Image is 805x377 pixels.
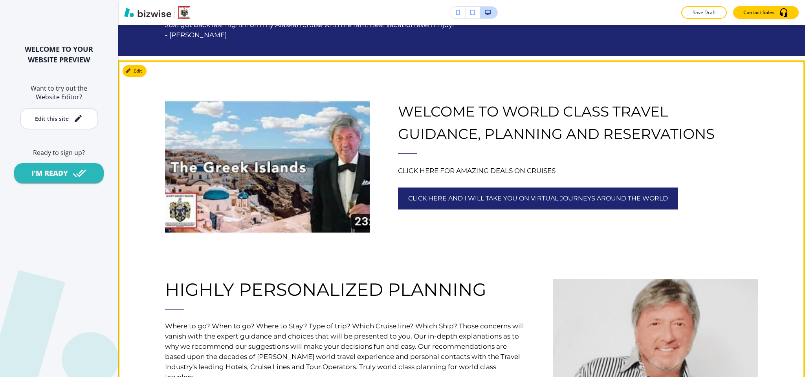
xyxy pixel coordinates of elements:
img: Your Logo [178,6,190,19]
p: Save Draft [691,9,717,16]
button: Edit [123,65,147,77]
span: click here and I will take you on virtual journeys around the world [408,194,668,203]
p: Contact Sales [743,9,774,16]
img: Bizwise Logo [124,8,171,17]
button: Contact Sales [733,6,799,19]
span: WELCOME TO WORLD CLASS TRAVEL [398,103,668,120]
h2: WELCOME TO YOUR WEBSITE PREVIEW [13,44,105,65]
span: GUIDANCE, PLANNING AND RESERVATIONS [398,125,715,142]
p: HIGHLY PERSONALIZED PLANNING [165,279,525,300]
button: Save Draft [681,6,727,19]
h6: Want to try out the Website Editor? [13,84,105,102]
p: CLICK HERE FOR AMAZING DEALS ON CRUISES [398,166,758,176]
button: Edit this site [20,108,98,129]
h6: Ready to sign up? [13,148,105,157]
div: I'M READY [31,168,68,178]
a: click here and I will take you on virtual journeys around the world [398,188,678,209]
img: ec094fcc32f9831066f9dc1038c38ac2.webp [165,100,370,233]
button: I'M READY [14,163,104,183]
div: Edit this site [35,116,69,122]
